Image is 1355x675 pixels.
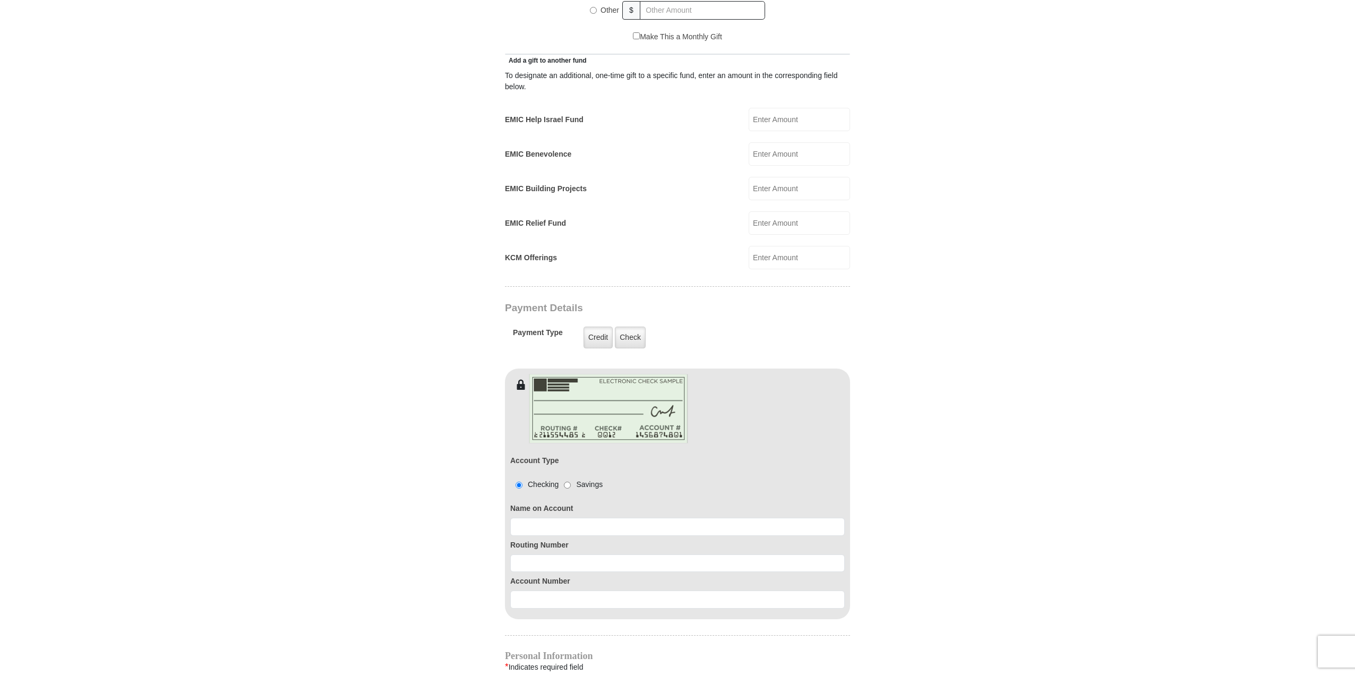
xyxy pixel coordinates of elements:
label: Account Number [510,576,845,587]
input: Enter Amount [749,246,850,269]
label: EMIC Help Israel Fund [505,114,584,125]
div: To designate an additional, one-time gift to a specific fund, enter an amount in the correspondin... [505,70,850,92]
span: $ [622,1,640,20]
label: EMIC Relief Fund [505,218,566,229]
input: Make This a Monthly Gift [633,32,640,39]
label: Make This a Monthly Gift [633,31,722,42]
input: Enter Amount [749,108,850,131]
input: Enter Amount [749,142,850,166]
div: Checking Savings [510,479,603,490]
label: Name on Account [510,503,845,514]
input: Enter Amount [749,177,850,200]
span: Add a gift to another fund [505,57,587,64]
label: Check [615,327,646,348]
h5: Payment Type [513,328,563,343]
label: Account Type [510,455,559,466]
span: Other [601,6,619,14]
label: EMIC Building Projects [505,183,587,194]
h4: Personal Information [505,652,850,660]
label: KCM Offerings [505,252,557,263]
input: Enter Amount [749,211,850,235]
h3: Payment Details [505,302,776,314]
div: Indicates required field [505,660,850,674]
label: Routing Number [510,540,845,551]
label: EMIC Benevolence [505,149,571,160]
label: Credit [584,327,613,348]
input: Other Amount [640,1,765,20]
img: check-en.png [529,374,688,443]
